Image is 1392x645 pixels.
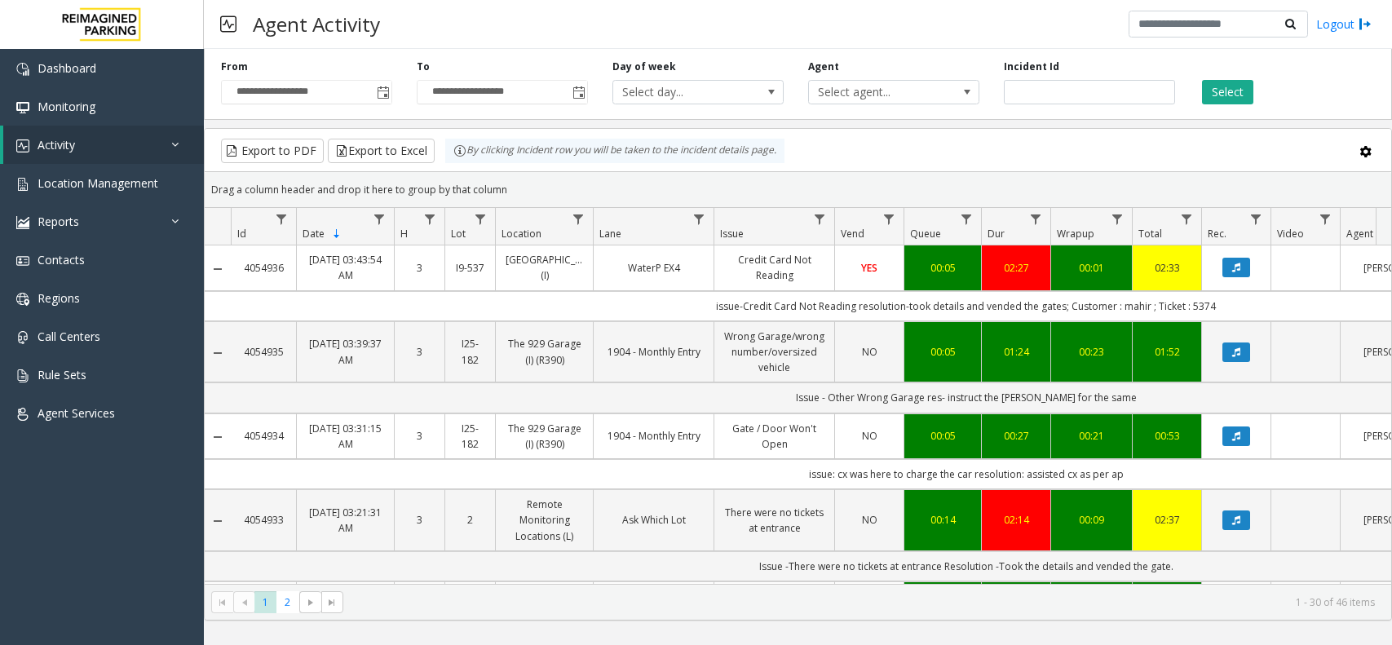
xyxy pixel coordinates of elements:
a: I9-537 [455,260,485,276]
span: NO [862,513,877,527]
span: H [400,227,408,241]
img: 'icon' [16,254,29,267]
a: I25-182 [455,421,485,452]
a: 2 [455,512,485,528]
label: To [417,60,430,74]
span: Activity [38,137,75,152]
img: 'icon' [16,331,29,344]
img: logout [1359,15,1372,33]
a: Lane Filter Menu [688,208,710,230]
span: Page 2 [276,591,298,613]
a: 00:23 [1061,344,1122,360]
span: NO [862,429,877,443]
img: 'icon' [16,408,29,421]
a: 4054936 [241,260,286,276]
a: Remote Monitoring Locations (L) [506,497,583,544]
a: Collapse Details [205,515,231,528]
img: 'icon' [16,139,29,152]
img: pageIcon [220,4,236,44]
span: Contacts [38,252,85,267]
span: Regions [38,290,80,306]
a: [DATE] 03:43:54 AM [307,252,384,283]
a: Queue Filter Menu [956,208,978,230]
span: Monitoring [38,99,95,114]
a: Rec. Filter Menu [1245,208,1267,230]
span: NO [862,345,877,359]
a: 00:21 [1061,428,1122,444]
a: 00:14 [914,512,971,528]
a: Date Filter Menu [369,208,391,230]
span: Video [1277,227,1304,241]
a: Collapse Details [205,347,231,360]
label: Agent [808,60,839,74]
span: Lane [599,227,621,241]
span: Dur [988,227,1005,241]
a: Wrong Garage/wrong number/oversized vehicle [724,329,824,376]
button: Export to PDF [221,139,324,163]
a: H Filter Menu [419,208,441,230]
a: The 929 Garage (I) (R390) [506,421,583,452]
span: Toggle popup [569,81,587,104]
a: Ask Which Lot [603,512,704,528]
span: Dashboard [38,60,96,76]
span: Lot [451,227,466,241]
a: Collapse Details [205,263,231,276]
span: Agent Services [38,405,115,421]
a: 00:53 [1142,428,1191,444]
label: Day of week [612,60,676,74]
span: Go to the last page [321,591,343,614]
div: 00:05 [914,344,971,360]
a: 01:52 [1142,344,1191,360]
a: Lot Filter Menu [470,208,492,230]
img: 'icon' [16,178,29,191]
span: Vend [841,227,864,241]
a: Total Filter Menu [1176,208,1198,230]
a: 1904 - Monthly Entry [603,344,704,360]
a: [DATE] 03:21:31 AM [307,505,384,536]
a: 3 [404,428,435,444]
a: 02:33 [1142,260,1191,276]
a: [DATE] 03:39:37 AM [307,336,384,367]
span: YES [861,261,877,275]
span: Rec. [1208,227,1226,241]
a: Collapse Details [205,431,231,444]
a: 1904 - Monthly Entry [603,428,704,444]
button: Select [1202,80,1253,104]
span: Total [1138,227,1162,241]
span: Page 1 [254,591,276,613]
img: 'icon' [16,369,29,382]
a: Vend Filter Menu [878,208,900,230]
a: 02:14 [992,512,1041,528]
a: Dur Filter Menu [1025,208,1047,230]
button: Export to Excel [328,139,435,163]
span: Rule Sets [38,367,86,382]
div: By clicking Incident row you will be taken to the incident details page. [445,139,784,163]
div: Drag a column header and drop it here to group by that column [205,175,1391,204]
a: YES [845,260,894,276]
a: 01:24 [992,344,1041,360]
a: Id Filter Menu [271,208,293,230]
a: Credit Card Not Reading [724,252,824,283]
a: Wrapup Filter Menu [1107,208,1129,230]
a: Activity [3,126,204,164]
div: Data table [205,208,1391,584]
a: 3 [404,260,435,276]
span: Go to the next page [304,596,317,609]
a: 00:01 [1061,260,1122,276]
span: Sortable [330,228,343,241]
a: 00:09 [1061,512,1122,528]
a: 02:27 [992,260,1041,276]
span: Select day... [613,81,749,104]
a: 4054935 [241,344,286,360]
div: 00:05 [914,260,971,276]
a: 02:37 [1142,512,1191,528]
span: Date [303,227,325,241]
